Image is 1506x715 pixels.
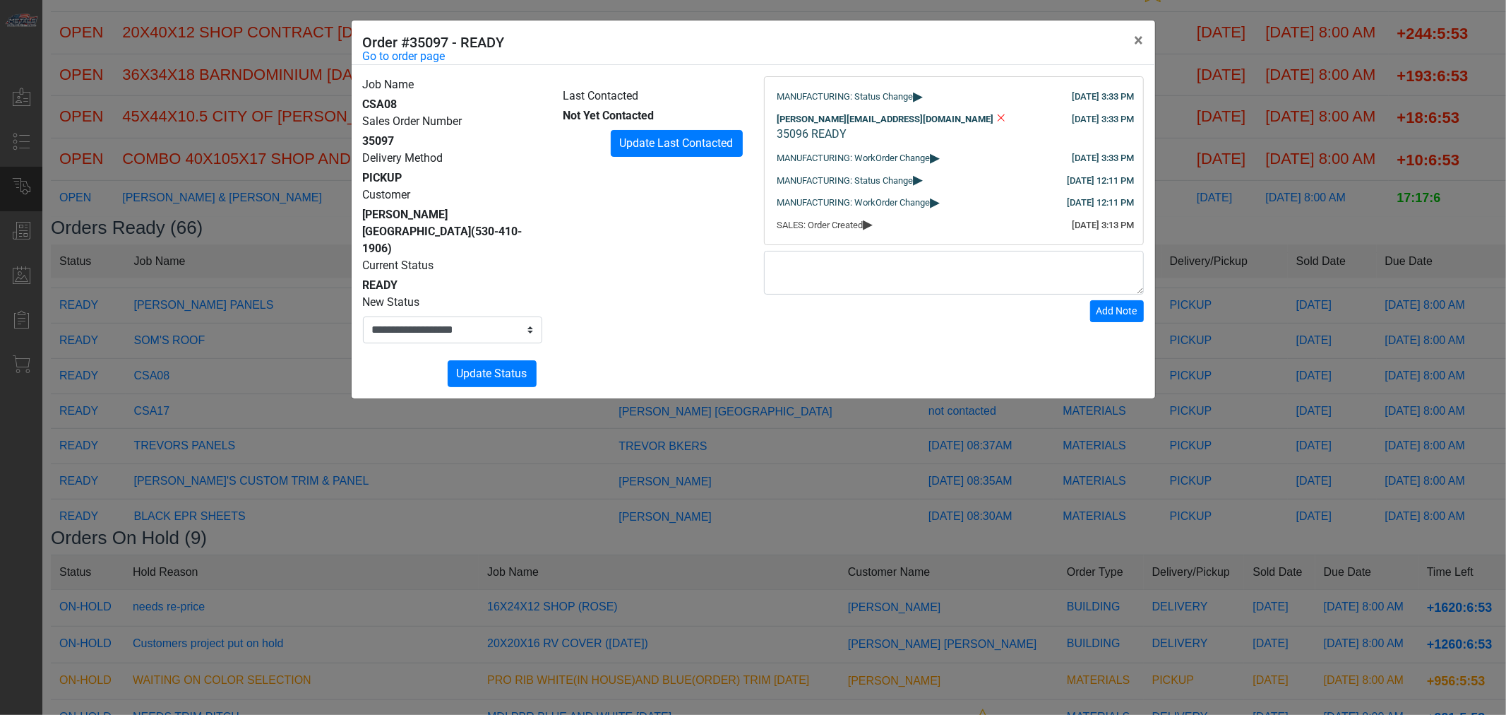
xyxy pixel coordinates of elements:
[777,196,1130,210] div: MANUFACTURING: WorkOrder Change
[1096,305,1137,317] span: Add Note
[611,130,743,157] button: Update Last Contacted
[777,218,1130,232] div: SALES: Order Created
[914,91,924,100] span: ▸
[777,174,1130,188] div: MANUFACTURING: Status Change
[1068,174,1135,188] div: [DATE] 12:11 PM
[1090,300,1144,322] button: Add Note
[777,90,1130,104] div: MANUFACTURING: Status Change
[1072,218,1135,232] div: [DATE] 3:13 PM
[777,151,1130,165] div: MANUFACTURING: WorkOrder Change
[363,206,542,257] div: [PERSON_NAME] [GEOGRAPHIC_DATA]
[363,170,542,187] div: PICKUP
[1072,90,1135,104] div: [DATE] 3:33 PM
[931,197,940,206] span: ▸
[363,133,542,150] div: 35097
[363,97,398,111] span: CSA08
[1072,151,1135,165] div: [DATE] 3:33 PM
[363,113,462,130] label: Sales Order Number
[777,126,1130,143] div: 35096 READY
[563,88,639,105] label: Last Contacted
[363,76,414,93] label: Job Name
[363,150,443,167] label: Delivery Method
[931,153,940,162] span: ▸
[448,360,537,387] button: Update Status
[914,175,924,184] span: ▸
[363,187,411,203] label: Customer
[363,48,446,65] a: Go to order page
[363,294,420,311] label: New Status
[863,219,873,228] span: ▸
[777,114,994,124] span: [PERSON_NAME][EMAIL_ADDRESS][DOMAIN_NAME]
[363,257,434,274] label: Current Status
[457,367,527,380] span: Update Status
[363,32,505,53] h5: Order #35097 - READY
[363,277,542,294] div: READY
[563,109,655,122] span: Not Yet Contacted
[1123,20,1155,60] button: Close
[1068,196,1135,210] div: [DATE] 12:11 PM
[1072,112,1135,126] div: [DATE] 3:33 PM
